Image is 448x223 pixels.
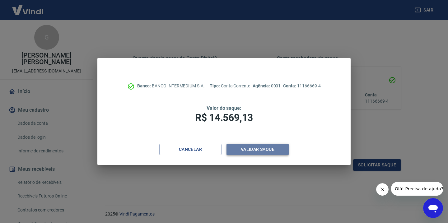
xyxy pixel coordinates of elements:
[391,182,443,196] iframe: Mensagem da empresa
[423,198,443,218] iframe: Botão para abrir a janela de mensagens
[253,83,281,89] p: 0001
[210,83,221,88] span: Tipo:
[210,83,250,89] p: Conta Corrente
[283,83,297,88] span: Conta:
[283,83,320,89] p: 11166669-4
[376,183,389,196] iframe: Fechar mensagem
[137,83,152,88] span: Banco:
[226,144,289,155] button: Validar saque
[195,112,253,123] span: R$ 14.569,13
[137,83,205,89] p: BANCO INTERMEDIUM S.A.
[207,105,241,111] span: Valor do saque:
[253,83,271,88] span: Agência:
[159,144,222,155] button: Cancelar
[4,4,52,9] span: Olá! Precisa de ajuda?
